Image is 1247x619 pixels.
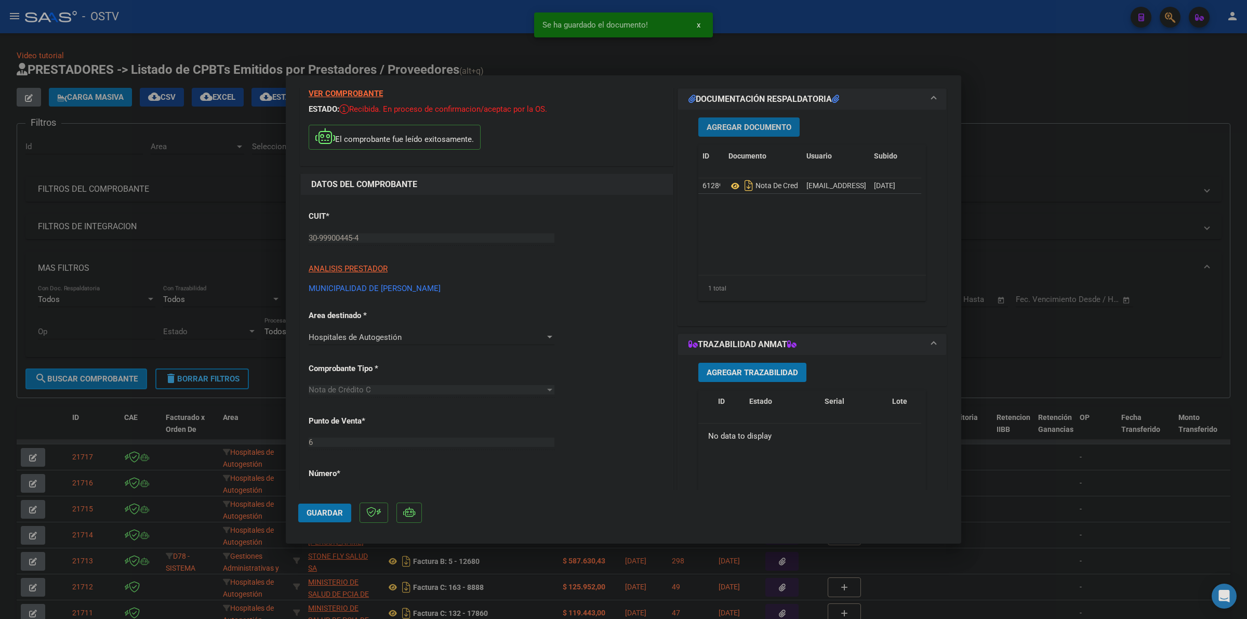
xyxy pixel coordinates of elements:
[688,93,839,106] h1: DOCUMENTACIÓN RESPALDATORIA
[892,397,907,405] span: Lote
[724,145,802,167] datatable-header-cell: Documento
[311,179,417,189] strong: DATOS DEL COMPROBANTE
[309,125,481,150] p: El comprobante fue leído exitosamente.
[309,333,402,342] span: Hospitales de Autogestión
[678,110,946,325] div: DOCUMENTACIÓN RESPALDATORIA
[697,20,700,30] span: x
[688,338,797,351] h1: TRAZABILIDAD ANMAT
[309,310,416,322] p: Area destinado *
[702,152,709,160] span: ID
[707,123,791,132] span: Agregar Documento
[309,363,416,375] p: Comprobante Tipo *
[678,89,946,110] mat-expansion-panel-header: DOCUMENTACIÓN RESPALDATORIA
[802,145,870,167] datatable-header-cell: Usuario
[874,181,895,190] span: [DATE]
[714,390,745,425] datatable-header-cell: ID
[339,104,547,114] span: Recibida. En proceso de confirmacion/aceptac por la OS.
[309,385,371,394] span: Nota de Crédito C
[309,283,665,295] p: MUNICIPALIDAD DE [PERSON_NAME]
[820,390,888,425] datatable-header-cell: Serial
[874,152,897,160] span: Subido
[698,145,724,167] datatable-header-cell: ID
[742,177,755,194] i: Descargar documento
[806,181,997,190] span: [EMAIL_ADDRESS][DOMAIN_NAME] - [GEOGRAPHIC_DATA]
[806,152,832,160] span: Usuario
[728,152,766,160] span: Documento
[749,397,772,405] span: Estado
[698,275,926,301] div: 1 total
[745,390,820,425] datatable-header-cell: Estado
[707,368,798,377] span: Agregar Trazabilidad
[825,397,844,405] span: Serial
[698,424,921,450] div: No data to display
[718,397,725,405] span: ID
[678,334,946,355] mat-expansion-panel-header: TRAZABILIDAD ANMAT
[309,104,339,114] span: ESTADO:
[888,390,932,425] datatable-header-cell: Lote
[1212,584,1237,609] div: Open Intercom Messenger
[298,504,351,522] button: Guardar
[309,415,416,427] p: Punto de Venta
[309,89,383,98] a: VER COMPROBANTE
[870,145,922,167] datatable-header-cell: Subido
[309,210,416,222] p: CUIT
[307,508,343,518] span: Guardar
[728,182,806,190] span: Nota De Credito
[688,16,709,34] button: x
[698,117,800,137] button: Agregar Documento
[678,355,946,571] div: TRAZABILIDAD ANMAT
[309,264,388,273] span: ANALISIS PRESTADOR
[702,181,723,190] span: 61289
[309,468,416,480] p: Número
[698,363,806,382] button: Agregar Trazabilidad
[542,20,648,30] span: Se ha guardado el documento!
